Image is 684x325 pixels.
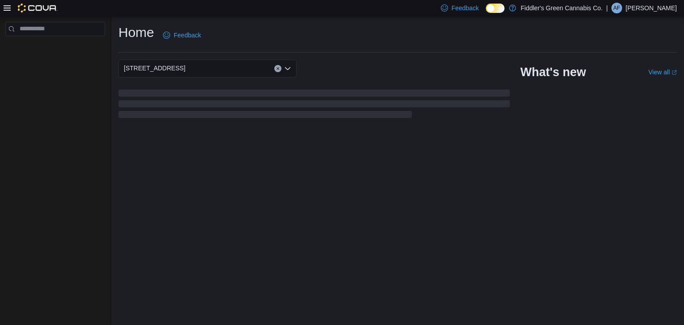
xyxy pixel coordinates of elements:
nav: Complex example [5,38,105,59]
button: Open list of options [284,65,291,72]
h1: Home [118,24,154,41]
a: View allExternal link [648,69,677,76]
button: Clear input [274,65,281,72]
span: Feedback [452,4,479,12]
p: | [606,3,608,13]
img: Cova [18,4,57,12]
h2: What's new [521,65,586,79]
div: Austin Funk [611,3,622,13]
span: AF [613,3,620,13]
p: Fiddler's Green Cannabis Co. [521,3,603,13]
p: [PERSON_NAME] [626,3,677,13]
a: Feedback [159,26,204,44]
span: Loading [118,91,510,120]
input: Dark Mode [486,4,505,13]
svg: External link [672,70,677,75]
span: [STREET_ADDRESS] [124,63,185,73]
span: Feedback [174,31,201,40]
